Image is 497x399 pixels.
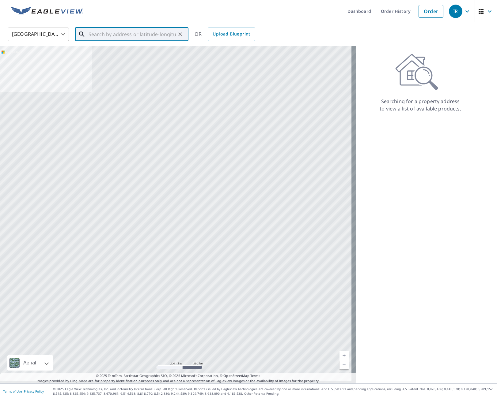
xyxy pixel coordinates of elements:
button: Clear [176,30,184,39]
a: Terms [250,373,260,378]
img: EV Logo [11,7,83,16]
span: © 2025 TomTom, Earthstar Geographics SIO, © 2025 Microsoft Corporation, © [96,373,260,378]
a: Terms of Use [3,389,22,393]
a: OpenStreetMap [223,373,249,378]
div: [GEOGRAPHIC_DATA] [8,26,69,43]
a: Current Level 5, Zoom In [340,351,349,360]
a: Current Level 5, Zoom Out [340,360,349,369]
a: Privacy Policy [24,389,44,393]
div: IR [449,5,462,18]
a: Order [419,5,443,18]
p: © 2025 Eagle View Technologies, Inc. and Pictometry International Corp. All Rights Reserved. Repo... [53,387,494,396]
input: Search by address or latitude-longitude [89,26,176,43]
a: Upload Blueprint [208,28,255,41]
div: Aerial [7,355,53,371]
p: Searching for a property address to view a list of available products. [379,98,461,112]
p: | [3,390,44,393]
div: OR [195,28,255,41]
div: Aerial [21,355,38,371]
span: Upload Blueprint [213,30,250,38]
